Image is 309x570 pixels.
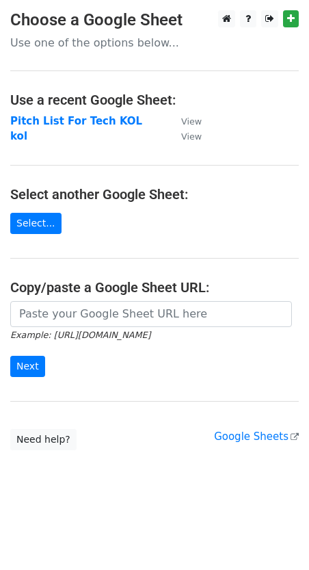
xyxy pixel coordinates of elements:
[10,36,299,50] p: Use one of the options below...
[181,131,202,142] small: View
[10,279,299,296] h4: Copy/paste a Google Sheet URL:
[10,301,292,327] input: Paste your Google Sheet URL here
[10,186,299,203] h4: Select another Google Sheet:
[167,115,202,127] a: View
[10,10,299,30] h3: Choose a Google Sheet
[10,92,299,108] h4: Use a recent Google Sheet:
[167,130,202,142] a: View
[10,213,62,234] a: Select...
[10,356,45,377] input: Next
[10,130,27,142] a: kol
[10,429,77,450] a: Need help?
[214,430,299,443] a: Google Sheets
[181,116,202,127] small: View
[10,330,150,340] small: Example: [URL][DOMAIN_NAME]
[10,115,142,127] a: Pitch List For Tech KOL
